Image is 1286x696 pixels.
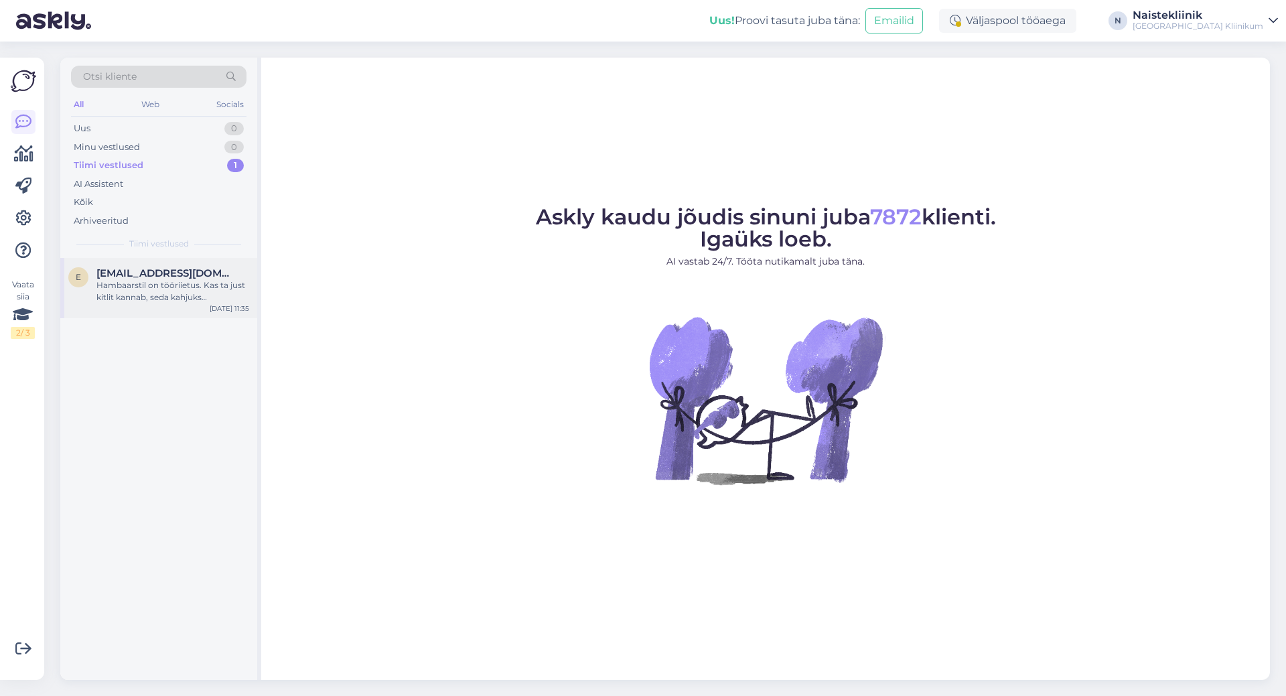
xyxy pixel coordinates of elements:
[224,122,244,135] div: 0
[870,204,922,230] span: 7872
[96,279,249,303] div: Hambaarstil on tööriietus. Kas ta just kitlit kannab, seda kahjuks vestlusaknas me ei oska öelda.
[11,279,35,339] div: Vaata siia
[1109,11,1127,30] div: N
[139,96,162,113] div: Web
[709,13,860,29] div: Proovi tasuta juba täna:
[74,178,123,191] div: AI Assistent
[74,196,93,209] div: Kõik
[11,68,36,94] img: Askly Logo
[1133,10,1263,21] div: Naistekliinik
[224,141,244,154] div: 0
[645,279,886,520] img: No Chat active
[210,303,249,314] div: [DATE] 11:35
[129,238,189,250] span: Tiimi vestlused
[83,70,137,84] span: Otsi kliente
[74,214,129,228] div: Arhiveeritud
[74,141,140,154] div: Minu vestlused
[227,159,244,172] div: 1
[1133,21,1263,31] div: [GEOGRAPHIC_DATA] Kliinikum
[71,96,86,113] div: All
[709,14,735,27] b: Uus!
[939,9,1076,33] div: Väljaspool tööaega
[536,255,996,269] p: AI vastab 24/7. Tööta nutikamalt juba täna.
[865,8,923,33] button: Emailid
[76,272,81,282] span: E
[11,327,35,339] div: 2 / 3
[214,96,246,113] div: Socials
[536,204,996,252] span: Askly kaudu jõudis sinuni juba klienti. Igaüks loeb.
[74,122,90,135] div: Uus
[74,159,143,172] div: Tiimi vestlused
[96,267,236,279] span: Elfbard21@gmail.com
[1133,10,1278,31] a: Naistekliinik[GEOGRAPHIC_DATA] Kliinikum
